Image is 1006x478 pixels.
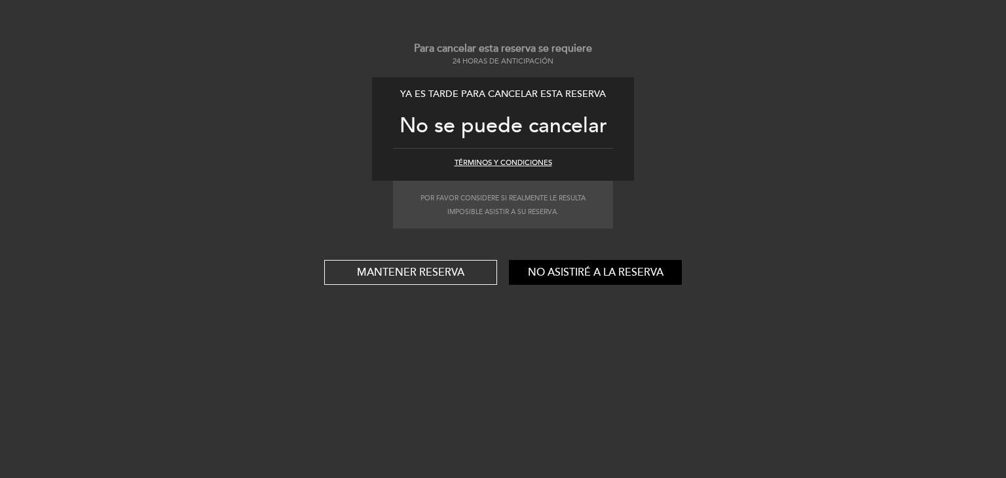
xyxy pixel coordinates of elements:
[489,57,553,65] span: de anticipación
[455,158,552,168] button: Términos y condiciones
[462,57,487,65] span: horas
[393,88,613,101] div: Ya es tarde para cancelar esta reserva
[420,194,586,216] small: Por favor considere si realmente le resulta imposible asistir a su reserva.
[400,113,607,139] span: No se puede cancelar
[324,260,497,285] button: Mantener reserva
[509,260,682,285] button: No asistiré a la reserva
